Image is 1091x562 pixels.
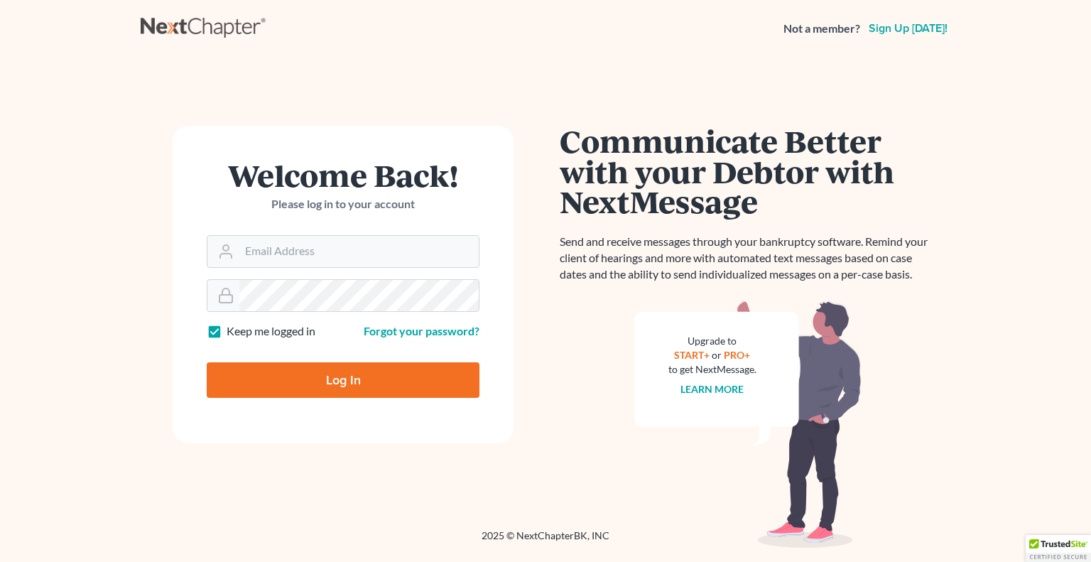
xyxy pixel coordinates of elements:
[866,23,950,34] a: Sign up [DATE]!
[227,323,315,340] label: Keep me logged in
[364,324,479,337] a: Forgot your password?
[207,160,479,190] h1: Welcome Back!
[141,529,950,554] div: 2025 © NextChapterBK, INC
[668,334,756,348] div: Upgrade to
[207,196,479,212] p: Please log in to your account
[207,362,479,398] input: Log In
[560,126,936,217] h1: Communicate Better with your Debtor with NextMessage
[668,362,756,377] div: to get NextMessage.
[634,300,862,549] img: nextmessage_bg-59042aed3d76b12b5cd301f8e5b87938c9018125f34e5fa2b7a6b67550977c72.svg
[681,383,744,395] a: Learn more
[239,236,479,267] input: Email Address
[712,349,722,361] span: or
[560,234,936,283] p: Send and receive messages through your bankruptcy software. Remind your client of hearings and mo...
[1026,535,1091,562] div: TrustedSite Certified
[675,349,710,361] a: START+
[783,21,860,37] strong: Not a member?
[724,349,751,361] a: PRO+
